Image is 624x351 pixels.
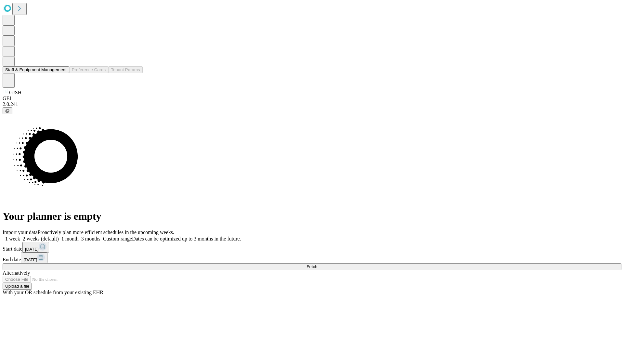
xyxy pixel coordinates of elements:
h1: Your planner is empty [3,210,621,222]
button: [DATE] [21,253,47,263]
span: Proactively plan more efficient schedules in the upcoming weeks. [38,229,174,235]
span: 3 months [81,236,100,241]
span: @ [5,108,10,113]
span: Import your data [3,229,38,235]
span: GJSH [9,90,21,95]
button: Upload a file [3,283,32,290]
button: Staff & Equipment Management [3,66,69,73]
div: GEI [3,96,621,101]
button: Preference Cards [69,66,108,73]
div: 2.0.241 [3,101,621,107]
span: With your OR schedule from your existing EHR [3,290,103,295]
span: [DATE] [23,257,37,262]
button: @ [3,107,12,114]
span: [DATE] [25,247,39,252]
button: [DATE] [22,242,49,253]
div: Start date [3,242,621,253]
div: End date [3,253,621,263]
span: 1 week [5,236,20,241]
button: Fetch [3,263,621,270]
span: Custom range [103,236,132,241]
span: Dates can be optimized up to 3 months in the future. [132,236,241,241]
span: 1 month [61,236,79,241]
span: Alternatively [3,270,30,276]
button: Tenant Params [108,66,143,73]
span: Fetch [306,264,317,269]
span: 2 weeks (default) [23,236,59,241]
